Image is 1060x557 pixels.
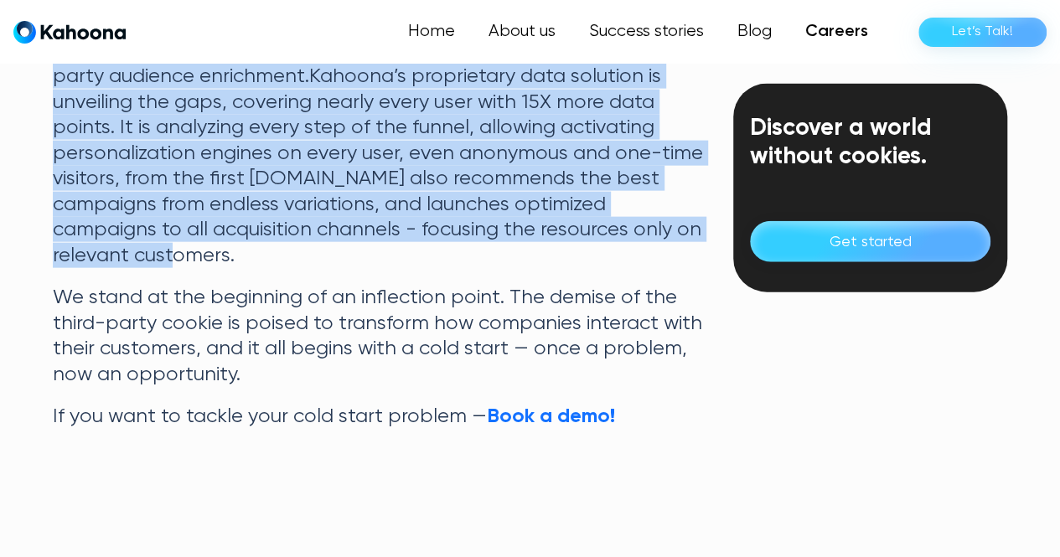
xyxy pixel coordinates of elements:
[750,114,990,171] div: Discover a world without cookies.
[53,285,704,387] p: We stand at the beginning of an inflection point. The demise of the third-party cookie is poised ...
[829,229,911,255] div: Get started
[53,13,704,269] p: Kahoona provides segmentation and activation on unauthenticated and unknown users, with deep-beha...
[750,221,990,262] a: Get started
[487,406,615,426] a: Book a demo!
[53,404,704,429] p: If you want to tackle your cold start problem —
